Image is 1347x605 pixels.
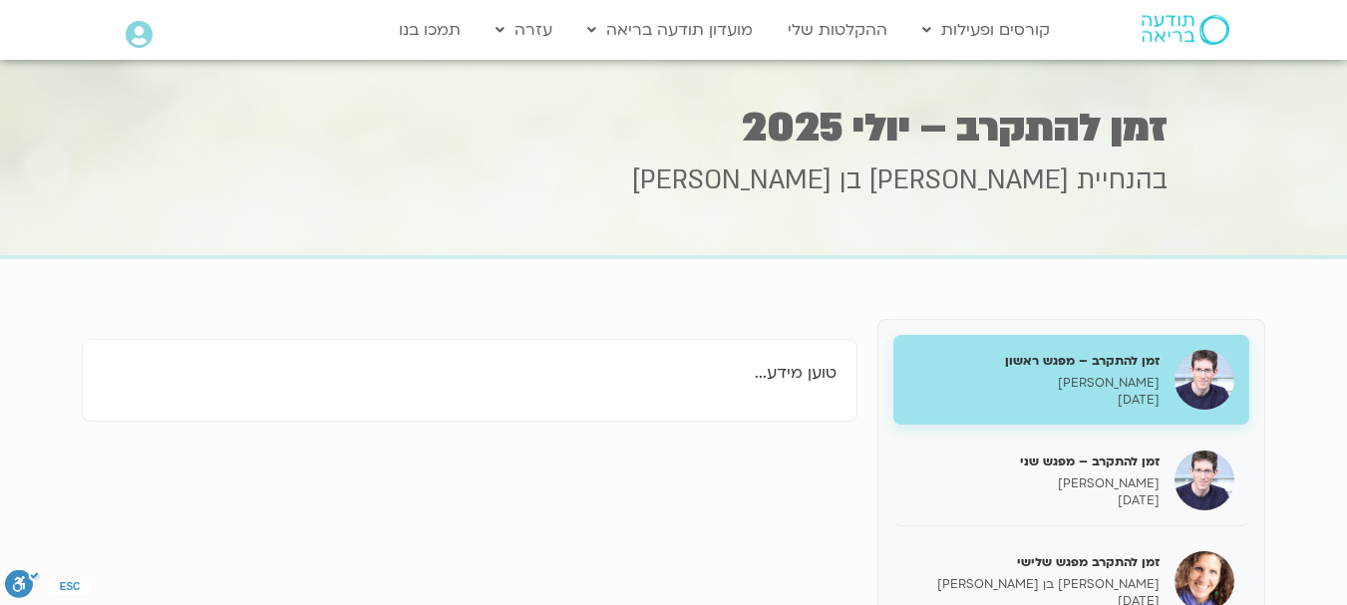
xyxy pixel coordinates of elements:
a: קורסים ופעילות [912,11,1060,49]
a: מועדון תודעה בריאה [577,11,763,49]
p: [PERSON_NAME] בן [PERSON_NAME] [908,576,1160,593]
p: [DATE] [908,492,1160,509]
img: זמן להתקרב – מפגש ראשון [1175,350,1234,410]
a: ההקלטות שלי [778,11,897,49]
img: זמן להתקרב – מפגש שני [1175,451,1234,510]
h5: זמן להתקרב מפגש שלישי [908,553,1160,571]
p: [DATE] [908,392,1160,409]
a: תמכו בנו [389,11,471,49]
span: בהנחיית [1077,162,1168,198]
h5: זמן להתקרב – מפגש שני [908,453,1160,470]
p: [PERSON_NAME] [908,375,1160,392]
p: [PERSON_NAME] [908,475,1160,492]
p: טוען מידע... [103,360,837,387]
h1: זמן להתקרב – יולי 2025 [180,109,1168,148]
h5: זמן להתקרב – מפגש ראשון [908,352,1160,370]
span: [PERSON_NAME] בן [PERSON_NAME] [632,162,1069,198]
img: תודעה בריאה [1142,15,1229,45]
a: עזרה [486,11,562,49]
